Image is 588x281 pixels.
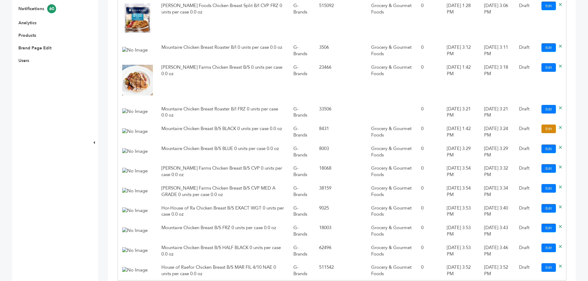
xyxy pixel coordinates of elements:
td: [DATE] 3:12 PM [443,40,480,60]
td: [DATE] 3:21 PM [443,102,480,122]
td: 23466 [315,60,341,102]
td: [DATE] 3:32 PM [480,161,515,181]
td: 8003 [315,141,341,161]
td: 0 [417,241,443,260]
td: G-Brands [289,221,315,241]
td: Grocery & Gourmet Foods [367,161,417,181]
a: Edit [541,144,556,153]
img: No Image [122,65,153,95]
td: G-Brands [289,181,315,201]
td: Mountaire Chicken Breast B/S BLUE 0 units per case 0.0 oz [157,141,289,161]
a: Edit [541,263,556,272]
td: [DATE] 3:53 PM [443,221,480,241]
td: 0 [417,181,443,201]
td: 62496 [315,241,341,260]
td: Draft [515,201,537,221]
td: 3506 [315,40,341,60]
a: Edit [541,244,556,252]
a: Edit [541,105,556,114]
td: [DATE] 3:43 PM [480,221,515,241]
td: 18068 [315,161,341,181]
td: G-Brands [289,241,315,260]
td: G-Brands [289,40,315,60]
img: No Image [122,168,148,174]
td: 0 [417,102,443,122]
td: [DATE] 3:29 PM [443,141,480,161]
img: No Image [122,227,148,234]
td: Draft [515,40,537,60]
a: Brand Page Edit [18,45,51,51]
a: Edit [541,43,556,52]
td: Grocery & Gourmet Foods [367,241,417,260]
td: Grocery & Gourmet Foods [367,141,417,161]
img: No Image [122,128,148,135]
td: [DATE] 3:34 PM [480,181,515,201]
td: 0 [417,201,443,221]
td: Mountaire Chicken Breast B/S BLACK 0 units per case 0.0 oz [157,121,289,141]
td: Draft [515,60,537,102]
td: Draft [515,121,537,141]
td: 18003 [315,221,341,241]
td: G-Brands [289,121,315,141]
td: 0 [417,141,443,161]
td: 0 [417,221,443,241]
td: Draft [515,260,537,280]
td: 38159 [315,181,341,201]
img: No Image [122,207,148,214]
td: [DATE] 3:40 PM [480,201,515,221]
td: G-Brands [289,102,315,122]
a: Products [18,33,36,38]
img: No Image [122,188,148,194]
td: [DATE] 3:54 PM [443,181,480,201]
td: Draft [515,102,537,122]
td: [PERSON_NAME] Farms Chicken Breast B/S 0 units per case 0.0 oz [157,60,289,102]
img: No Image [122,247,148,254]
a: Edit [541,125,556,133]
td: Grocery & Gourmet Foods [367,60,417,102]
td: [DATE] 3:52 PM [443,260,480,280]
a: Edit [541,2,556,10]
td: 0 [417,60,443,102]
td: Mountaire Chicken Breast Roaster B/I 0 units per case 0.0 oz [157,40,289,60]
td: 9025 [315,201,341,221]
td: G-Brands [289,161,315,181]
td: [DATE] 3:18 PM [480,60,515,102]
td: Mountaire Chicken Breast B/S HALF BLACK 0 units per case 0.0 oz [157,241,289,260]
td: Grocery & Gourmet Foods [367,181,417,201]
td: [DATE] 1:42 PM [443,121,480,141]
a: Users [18,58,29,64]
td: 511542 [315,260,341,280]
img: No Image [122,47,148,53]
td: 0 [417,121,443,141]
td: Hor-House of Ra Chicken Breast B/S EXACT WGT 0 units per case 0.0 oz [157,201,289,221]
td: [DATE] 3:24 PM [480,121,515,141]
a: Analytics [18,20,36,26]
td: [DATE] 3:53 PM [443,201,480,221]
a: Notifications60 [18,6,56,12]
td: Draft [515,141,537,161]
td: Grocery & Gourmet Foods [367,121,417,141]
td: [DATE] 3:11 PM [480,40,515,60]
td: [DATE] 1:42 PM [443,60,480,102]
td: Grocery & Gourmet Foods [367,40,417,60]
td: Draft [515,161,537,181]
td: G-Brands [289,260,315,280]
a: Edit [541,164,556,173]
td: Grocery & Gourmet Foods [367,221,417,241]
td: [DATE] 3:52 PM [480,260,515,280]
td: G-Brands [289,201,315,221]
img: No Image [122,267,148,273]
td: [DATE] 3:29 PM [480,141,515,161]
td: [PERSON_NAME] Farms Chicken Breast B/S CVP MED A GRADE 0 units per case 0.0 oz [157,181,289,201]
td: 8431 [315,121,341,141]
td: 0 [417,40,443,60]
td: Mountaire Chicken Breast B/S FRZ 0 units per case 0.0 oz [157,221,289,241]
a: Edit [541,204,556,213]
span: 60 [47,4,56,13]
a: Edit [541,224,556,232]
td: Draft [515,181,537,201]
td: Draft [515,241,537,260]
td: Draft [515,221,537,241]
img: No Image [122,3,153,34]
td: [DATE] 3:53 PM [443,241,480,260]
